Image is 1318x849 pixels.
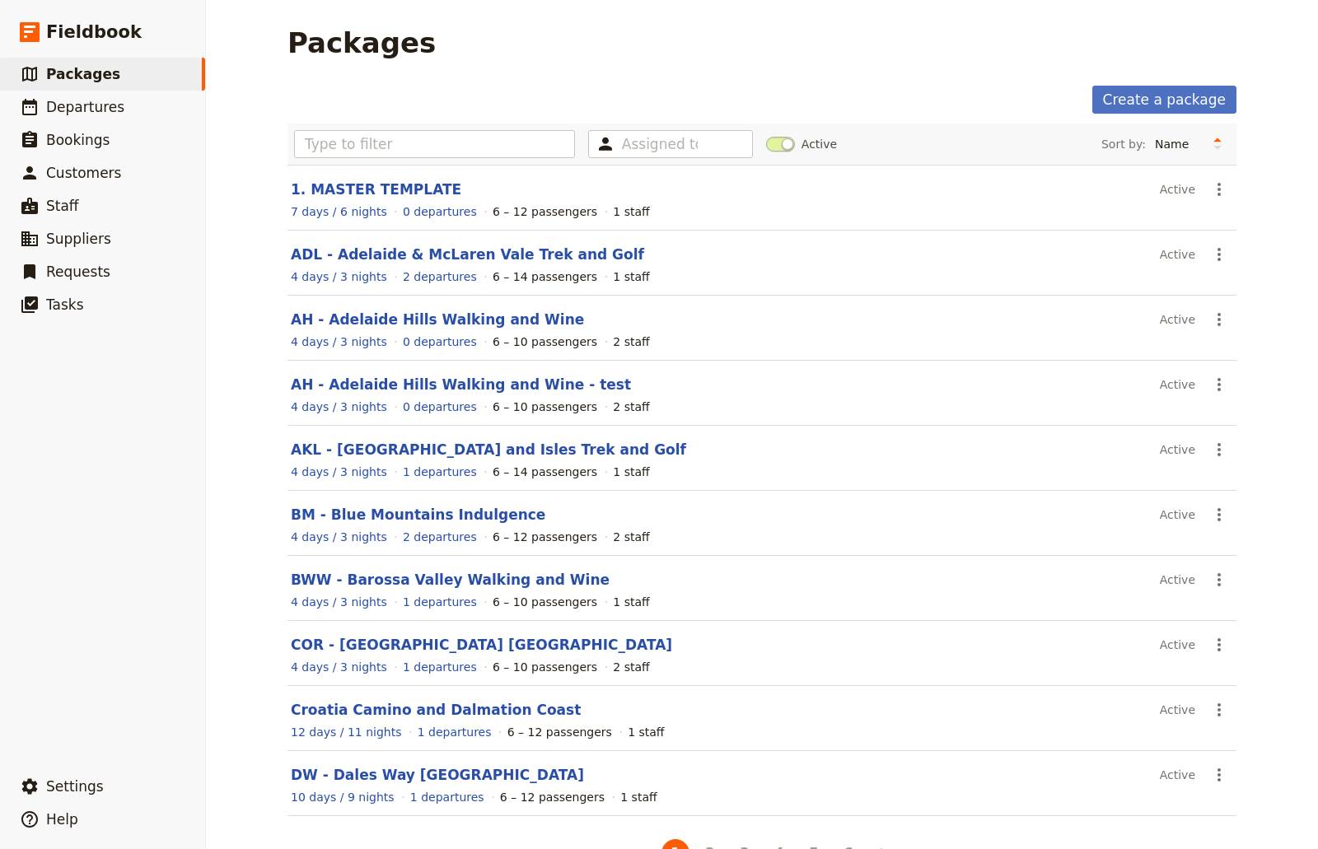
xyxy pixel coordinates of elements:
[1160,631,1195,659] div: Active
[1205,132,1230,156] button: Change sort direction
[291,399,387,415] a: View the itinerary for this package
[1205,306,1233,334] button: Actions
[1160,175,1195,203] div: Active
[403,594,477,610] a: View the departures for this package
[493,268,597,285] div: 6 – 14 passengers
[493,594,597,610] div: 6 – 10 passengers
[628,724,664,740] div: 1 staff
[291,268,387,285] a: View the itinerary for this package
[291,464,387,480] a: View the itinerary for this package
[403,529,477,545] a: View the departures for this package
[403,464,477,480] a: View the departures for this package
[1101,136,1146,152] span: Sort by:
[291,246,644,263] a: ADL - Adelaide & McLaren Vale Trek and Golf
[620,789,657,805] div: 1 staff
[403,268,477,285] a: View the departures for this package
[291,530,387,543] span: 4 days / 3 nights
[291,465,387,478] span: 4 days / 3 nights
[493,399,597,415] div: 6 – 10 passengers
[294,130,575,158] input: Type to filter
[403,334,477,350] a: View the departures for this package
[1147,132,1205,156] select: Sort by:
[291,376,631,393] a: AH - Adelaide Hills Walking and Wine - test
[46,20,142,44] span: Fieldbook
[613,594,649,610] div: 1 staff
[1205,566,1233,594] button: Actions
[291,205,387,218] span: 7 days / 6 nights
[1205,175,1233,203] button: Actions
[291,724,402,740] a: View the itinerary for this package
[410,789,484,805] a: View the departures for this package
[1205,631,1233,659] button: Actions
[46,66,120,82] span: Packages
[46,198,79,214] span: Staff
[46,811,78,828] span: Help
[1160,371,1195,399] div: Active
[291,702,581,718] a: Croatia Camino and Dalmation Coast
[291,637,672,653] a: COR - [GEOGRAPHIC_DATA] [GEOGRAPHIC_DATA]
[46,99,124,115] span: Departures
[291,791,395,804] span: 10 days / 9 nights
[1160,436,1195,464] div: Active
[403,203,477,220] a: View the departures for this package
[493,464,597,480] div: 6 – 14 passengers
[46,132,110,148] span: Bookings
[403,659,477,675] a: View the departures for this package
[46,165,121,181] span: Customers
[1205,436,1233,464] button: Actions
[613,659,649,675] div: 2 staff
[46,231,111,247] span: Suppliers
[622,134,698,154] input: Assigned to
[1160,501,1195,529] div: Active
[1160,566,1195,594] div: Active
[507,724,612,740] div: 6 – 12 passengers
[1160,306,1195,334] div: Active
[291,181,461,198] a: 1. MASTER TEMPLATE
[291,441,686,458] a: AKL - [GEOGRAPHIC_DATA] and Isles Trek and Golf
[613,399,649,415] div: 2 staff
[1205,371,1233,399] button: Actions
[500,789,605,805] div: 6 – 12 passengers
[1092,86,1236,114] a: Create a package
[1205,240,1233,268] button: Actions
[46,296,84,313] span: Tasks
[46,778,104,795] span: Settings
[802,136,837,152] span: Active
[291,529,387,545] a: View the itinerary for this package
[291,789,395,805] a: View the itinerary for this package
[291,334,387,350] a: View the itinerary for this package
[291,203,387,220] a: View the itinerary for this package
[613,529,649,545] div: 2 staff
[418,724,492,740] a: View the departures for this package
[291,594,387,610] a: View the itinerary for this package
[291,400,387,413] span: 4 days / 3 nights
[291,506,545,523] a: BM - Blue Mountains Indulgence
[291,660,387,674] span: 4 days / 3 nights
[1160,240,1195,268] div: Active
[291,571,610,588] a: BWW - Barossa Valley Walking and Wine
[493,659,597,675] div: 6 – 10 passengers
[403,399,477,415] a: View the departures for this package
[613,334,649,350] div: 2 staff
[493,529,597,545] div: 6 – 12 passengers
[613,464,649,480] div: 1 staff
[1205,696,1233,724] button: Actions
[291,659,387,675] a: View the itinerary for this package
[291,725,402,739] span: 12 days / 11 nights
[1160,696,1195,724] div: Active
[493,203,597,220] div: 6 – 12 passengers
[291,767,584,783] a: DW - Dales Way [GEOGRAPHIC_DATA]
[291,335,387,348] span: 4 days / 3 nights
[1205,761,1233,789] button: Actions
[291,595,387,609] span: 4 days / 3 nights
[46,264,110,280] span: Requests
[1205,501,1233,529] button: Actions
[613,203,649,220] div: 1 staff
[493,334,597,350] div: 6 – 10 passengers
[291,270,387,283] span: 4 days / 3 nights
[1160,761,1195,789] div: Active
[287,26,436,59] h1: Packages
[613,268,649,285] div: 1 staff
[291,311,584,328] a: AH - Adelaide Hills Walking and Wine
